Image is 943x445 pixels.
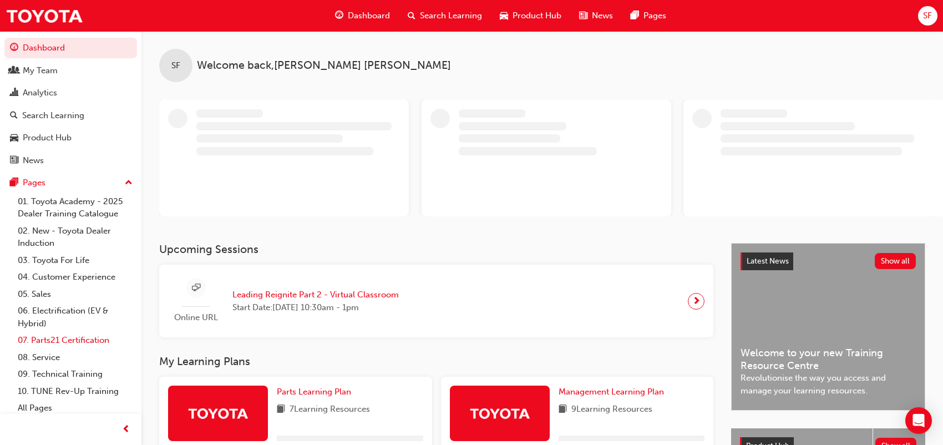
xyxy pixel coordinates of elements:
[622,4,675,27] a: pages-iconPages
[326,4,399,27] a: guage-iconDashboard
[13,269,137,286] a: 04. Customer Experience
[741,252,916,270] a: Latest NewsShow all
[491,4,570,27] a: car-iconProduct Hub
[6,3,83,28] img: Trak
[10,156,18,166] span: news-icon
[335,9,343,23] span: guage-icon
[4,38,137,58] a: Dashboard
[23,64,58,77] div: My Team
[168,311,224,324] span: Online URL
[559,386,668,398] a: Management Learning Plan
[10,43,18,53] span: guage-icon
[918,6,937,26] button: SF
[23,87,57,99] div: Analytics
[10,66,18,76] span: people-icon
[559,387,664,397] span: Management Learning Plan
[13,383,137,400] a: 10. TUNE Rev-Up Training
[13,286,137,303] a: 05. Sales
[731,243,925,411] a: Latest NewsShow allWelcome to your new Training Resource CentreRevolutionise the way you access a...
[571,403,652,417] span: 9 Learning Resources
[10,88,18,98] span: chart-icon
[592,9,613,22] span: News
[643,9,666,22] span: Pages
[232,301,399,314] span: Start Date: [DATE] 10:30am - 1pm
[513,9,561,22] span: Product Hub
[408,9,415,23] span: search-icon
[570,4,622,27] a: news-iconNews
[159,355,713,368] h3: My Learning Plans
[4,173,137,193] button: Pages
[4,83,137,103] a: Analytics
[13,332,137,349] a: 07. Parts21 Certification
[277,387,351,397] span: Parts Learning Plan
[469,403,530,423] img: Trak
[747,256,789,266] span: Latest News
[905,407,932,434] div: Open Intercom Messenger
[13,366,137,383] a: 09. Technical Training
[399,4,491,27] a: search-iconSearch Learning
[171,59,180,72] span: SF
[187,403,249,423] img: Trak
[692,294,701,309] span: next-icon
[741,372,916,397] span: Revolutionise the way you access and manage your learning resources.
[4,60,137,81] a: My Team
[192,281,200,295] span: sessionType_ONLINE_URL-icon
[10,111,18,121] span: search-icon
[4,105,137,126] a: Search Learning
[348,9,390,22] span: Dashboard
[10,133,18,143] span: car-icon
[420,9,482,22] span: Search Learning
[197,59,451,72] span: Welcome back , [PERSON_NAME] [PERSON_NAME]
[290,403,370,417] span: 7 Learning Resources
[125,176,133,190] span: up-icon
[13,400,137,417] a: All Pages
[13,349,137,366] a: 08. Service
[4,36,137,173] button: DashboardMy TeamAnalyticsSearch LearningProduct HubNews
[23,154,44,167] div: News
[13,302,137,332] a: 06. Electrification (EV & Hybrid)
[122,423,130,437] span: prev-icon
[232,289,399,301] span: Leading Reignite Part 2 - Virtual Classroom
[13,252,137,269] a: 03. Toyota For Life
[875,253,916,269] button: Show all
[22,109,84,122] div: Search Learning
[4,128,137,148] a: Product Hub
[741,347,916,372] span: Welcome to your new Training Resource Centre
[277,403,285,417] span: book-icon
[500,9,508,23] span: car-icon
[159,243,713,256] h3: Upcoming Sessions
[13,222,137,252] a: 02. New - Toyota Dealer Induction
[631,9,639,23] span: pages-icon
[13,193,137,222] a: 01. Toyota Academy - 2025 Dealer Training Catalogue
[4,150,137,171] a: News
[23,176,45,189] div: Pages
[923,9,932,22] span: SF
[579,9,587,23] span: news-icon
[23,132,72,144] div: Product Hub
[277,386,356,398] a: Parts Learning Plan
[559,403,567,417] span: book-icon
[168,274,704,328] a: Online URLLeading Reignite Part 2 - Virtual ClassroomStart Date:[DATE] 10:30am - 1pm
[10,178,18,188] span: pages-icon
